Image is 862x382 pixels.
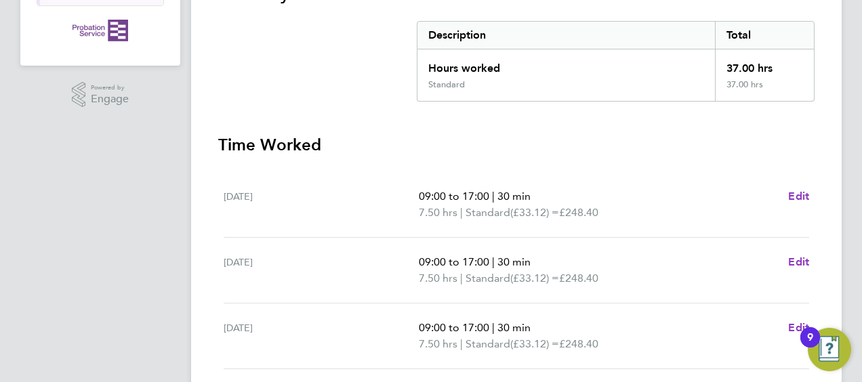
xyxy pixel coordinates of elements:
[492,190,495,203] span: |
[460,337,463,350] span: |
[419,190,489,203] span: 09:00 to 17:00
[466,336,510,352] span: Standard
[492,321,495,334] span: |
[91,82,129,93] span: Powered by
[460,206,463,219] span: |
[510,206,559,219] span: (£33.12) =
[417,49,715,79] div: Hours worked
[808,328,851,371] button: Open Resource Center, 9 new notifications
[419,337,457,350] span: 7.50 hrs
[224,188,419,221] div: [DATE]
[419,206,457,219] span: 7.50 hrs
[715,22,814,49] div: Total
[715,49,814,79] div: 37.00 hrs
[224,320,419,352] div: [DATE]
[497,255,531,268] span: 30 min
[466,270,510,286] span: Standard
[428,79,465,90] div: Standard
[419,321,489,334] span: 09:00 to 17:00
[224,254,419,286] div: [DATE]
[510,272,559,284] span: (£33.12) =
[218,134,815,156] h3: Time Worked
[788,188,809,205] a: Edit
[559,337,598,350] span: £248.40
[788,254,809,270] a: Edit
[417,22,715,49] div: Description
[460,272,463,284] span: |
[715,79,814,101] div: 37.00 hrs
[419,255,489,268] span: 09:00 to 17:00
[73,20,127,41] img: probationservice-logo-retina.png
[419,272,457,284] span: 7.50 hrs
[788,190,809,203] span: Edit
[788,320,809,336] a: Edit
[559,206,598,219] span: £248.40
[559,272,598,284] span: £248.40
[497,321,531,334] span: 30 min
[417,21,815,102] div: Summary
[788,255,809,268] span: Edit
[807,337,813,355] div: 9
[72,82,129,108] a: Powered byEngage
[510,337,559,350] span: (£33.12) =
[466,205,510,221] span: Standard
[37,20,164,41] a: Go to home page
[497,190,531,203] span: 30 min
[91,93,129,105] span: Engage
[492,255,495,268] span: |
[788,321,809,334] span: Edit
